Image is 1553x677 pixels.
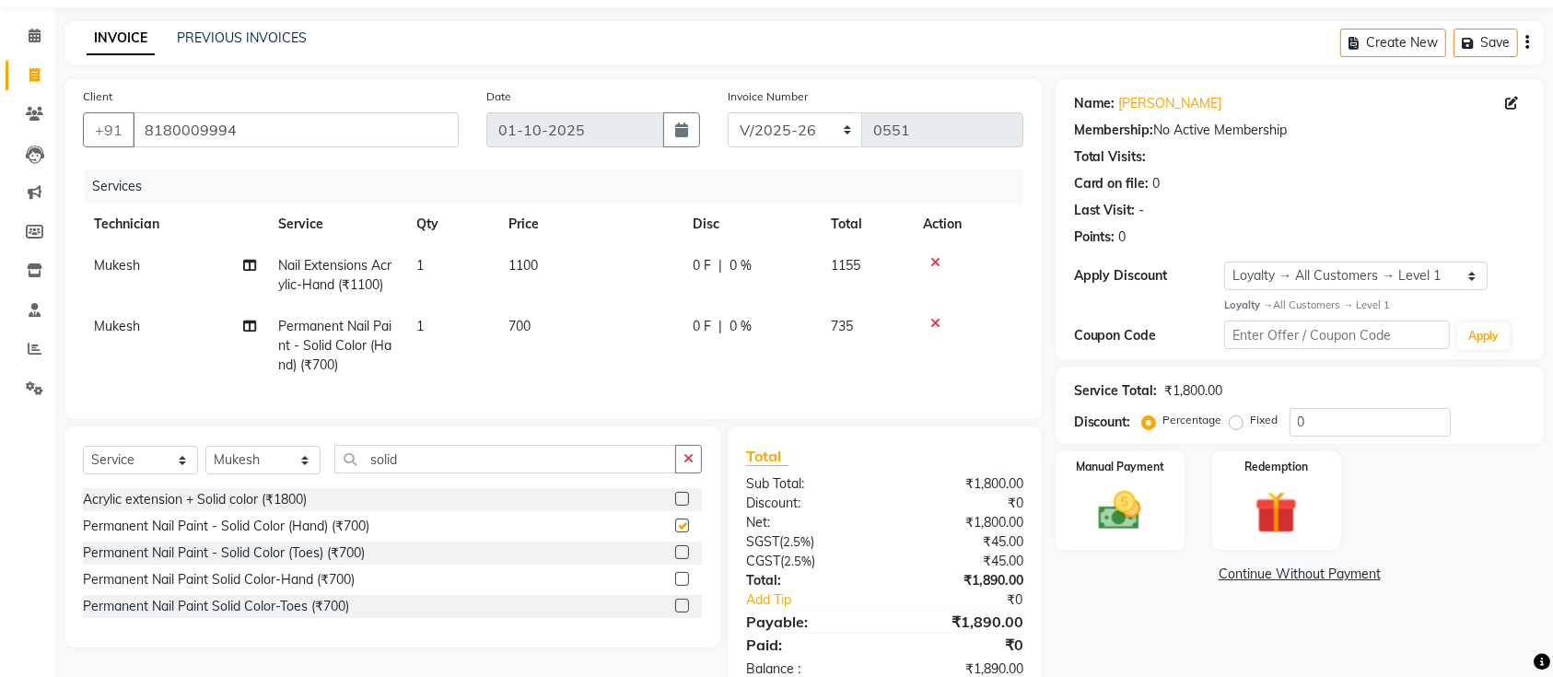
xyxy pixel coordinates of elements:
[1244,459,1308,475] label: Redemption
[278,257,391,293] span: Nail Extensions Acrylic-Hand (₹1100)
[784,554,812,568] span: 2.5%
[416,318,424,334] span: 1
[1074,94,1115,113] div: Name:
[732,571,884,590] div: Total:
[718,256,722,275] span: |
[1224,298,1273,311] strong: Loyalty →
[831,257,860,274] span: 1155
[1076,459,1164,475] label: Manual Payment
[405,204,497,245] th: Qty
[1074,326,1224,345] div: Coupon Code
[83,570,355,589] div: Permanent Nail Paint Solid Color-Hand (₹700)
[278,318,391,373] span: Permanent Nail Paint - Solid Color (Hand) (₹700)
[334,445,676,473] input: Search or Scan
[884,474,1036,494] div: ₹1,800.00
[83,490,307,509] div: Acrylic extension + Solid color (₹1800)
[682,204,820,245] th: Disc
[884,552,1036,571] div: ₹45.00
[94,257,140,274] span: Mukesh
[831,318,853,334] span: 735
[746,533,779,550] span: SGST
[1074,147,1147,167] div: Total Visits:
[732,634,884,656] div: Paid:
[267,204,405,245] th: Service
[746,447,788,466] span: Total
[884,634,1036,656] div: ₹0
[1085,486,1154,535] img: _cash.svg
[732,611,884,633] div: Payable:
[884,611,1036,633] div: ₹1,890.00
[83,88,112,105] label: Client
[820,204,912,245] th: Total
[732,513,884,532] div: Net:
[85,169,1037,204] div: Services
[732,532,884,552] div: ( )
[1119,228,1127,247] div: 0
[486,88,511,105] label: Date
[1139,201,1145,220] div: -
[718,317,722,336] span: |
[1119,94,1222,113] a: [PERSON_NAME]
[83,543,365,563] div: Permanent Nail Paint - Solid Color (Toes) (₹700)
[1059,565,1540,584] a: Continue Without Payment
[1074,413,1131,432] div: Discount:
[730,317,752,336] span: 0 %
[1074,228,1115,247] div: Points:
[732,552,884,571] div: ( )
[1251,412,1279,428] label: Fixed
[910,590,1037,610] div: ₹0
[508,318,531,334] span: 700
[1074,266,1224,286] div: Apply Discount
[1340,29,1446,57] button: Create New
[1457,322,1510,350] button: Apply
[912,204,1023,245] th: Action
[1074,201,1136,220] div: Last Visit:
[884,571,1036,590] div: ₹1,890.00
[732,474,884,494] div: Sub Total:
[416,257,424,274] span: 1
[732,494,884,513] div: Discount:
[133,112,459,147] input: Search by Name/Mobile/Email/Code
[884,494,1036,513] div: ₹0
[732,590,910,610] a: Add Tip
[1074,381,1158,401] div: Service Total:
[497,204,682,245] th: Price
[1074,174,1150,193] div: Card on file:
[508,257,538,274] span: 1100
[693,317,711,336] span: 0 F
[730,256,752,275] span: 0 %
[83,517,369,536] div: Permanent Nail Paint - Solid Color (Hand) (₹700)
[1074,121,1154,140] div: Membership:
[884,513,1036,532] div: ₹1,800.00
[1165,381,1223,401] div: ₹1,800.00
[693,256,711,275] span: 0 F
[1074,121,1525,140] div: No Active Membership
[177,29,307,46] a: PREVIOUS INVOICES
[1242,486,1311,539] img: _gift.svg
[783,534,811,549] span: 2.5%
[1454,29,1518,57] button: Save
[83,204,267,245] th: Technician
[83,597,349,616] div: Permanent Nail Paint Solid Color-Toes (₹700)
[83,112,134,147] button: +91
[884,532,1036,552] div: ₹45.00
[87,22,155,55] a: INVOICE
[94,318,140,334] span: Mukesh
[728,88,808,105] label: Invoice Number
[1163,412,1222,428] label: Percentage
[1224,298,1525,313] div: All Customers → Level 1
[1153,174,1161,193] div: 0
[1224,321,1450,349] input: Enter Offer / Coupon Code
[746,553,780,569] span: CGST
